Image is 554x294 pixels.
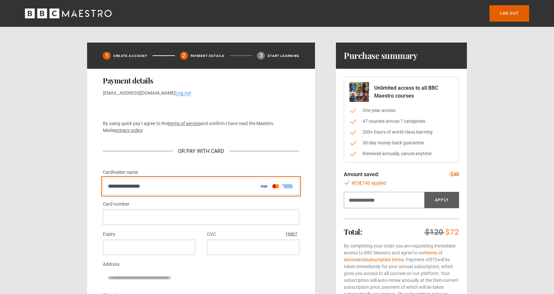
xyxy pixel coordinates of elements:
p: Payment details [191,53,225,58]
p: By using quick pay I agree to the and confirm I have read the Maestro Media [103,120,299,134]
label: Address [103,261,120,268]
h2: Payment details [103,77,299,84]
p: Amount saved: [344,171,379,178]
p: Create Account [113,53,147,58]
a: Log out [489,5,529,22]
div: 1 [103,52,111,60]
span: $72 [430,257,437,262]
label: Cardholder name [103,169,138,176]
p: Start learning [268,53,299,58]
a: privacy policy [115,128,143,133]
li: 30-day money back guarantee [349,139,453,146]
span: $120 [425,228,443,237]
span: $72 [445,228,459,237]
label: Expiry [103,230,115,238]
p: [EMAIL_ADDRESS][DOMAIN_NAME] [103,90,299,97]
iframe: Secure payment button frame [103,102,299,115]
button: Apply [424,192,459,208]
iframe: Secure expiration date input frame [108,244,190,250]
h2: Total: [344,228,362,236]
svg: BBC Maestro [25,9,112,18]
a: subscription terms [366,257,404,262]
li: 47 courses across 7 categories [349,118,453,125]
span: RESET40 applied [352,180,386,187]
li: Renewed annually, cancel anytime [349,150,453,157]
label: CVC [207,230,216,238]
iframe: Secure CVC input frame [212,244,294,250]
label: Card number [103,200,129,208]
a: terms of service [168,121,200,126]
li: One year access [349,107,453,114]
a: Log out [175,90,191,96]
p: Unlimited access to all BBC Maestro courses [374,84,453,100]
h1: Purchase summary [344,50,417,61]
iframe: Secure card number input frame [108,214,294,220]
div: 2 [180,52,188,60]
div: Or Pay With Card [173,147,230,155]
li: 200+ hours of world-class learning [349,129,453,136]
div: 3 [257,52,265,60]
p: -$48 [449,171,459,178]
button: Help? [284,230,299,238]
